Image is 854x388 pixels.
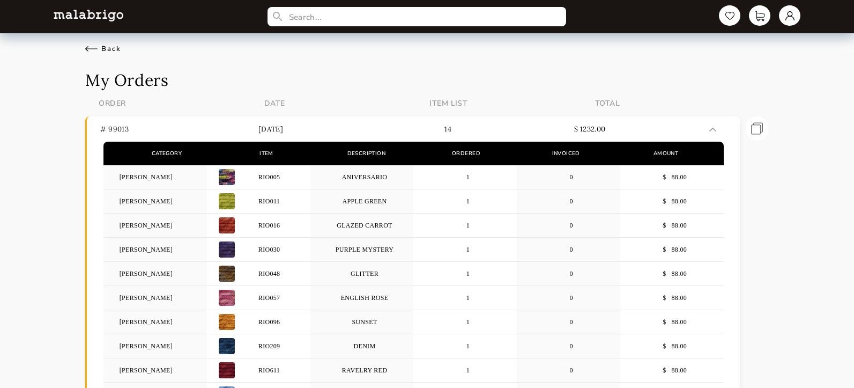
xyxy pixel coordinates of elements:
p: GLITTER [310,262,414,285]
p: ENGLISH ROSE [310,286,414,310]
p: Ordered [416,150,516,157]
p: TOTAL [595,98,761,108]
p: RIO048 [235,270,303,278]
p: RIO611 [235,367,303,375]
p: 0 [517,310,620,334]
p: SUNSET [310,310,414,334]
img: 0.jpg [219,169,235,185]
div: 88.00 [620,318,724,326]
p: ORDER [99,98,264,108]
div: 88.00 [620,197,724,206]
img: 0.jpg [219,241,235,258]
div: 88.00 [620,367,724,375]
span: $ [663,173,671,181]
span: $ [663,318,671,326]
img: L5WsItTXhTFtyxb3tkNoXNspfcfOAAWlbXYcuBTUg0FA22wzaAJ6kXiYLTb6coiuTfQf1mE2HwVko7IAAAAASUVORK5CYII= [54,10,123,21]
p: RAVELRY RED [310,358,414,382]
img: 0.jpg [219,290,235,306]
p: Item [217,150,316,157]
p: # 99013 [100,125,258,134]
p: GLAZED CARROT [310,214,414,237]
p: [PERSON_NAME] [103,262,207,285]
p: 0 [517,214,620,237]
img: repeat-action.295ad208.svg [751,116,763,141]
p: RIO057 [235,294,303,302]
img: 0.jpg [219,266,235,282]
p: 1 [413,294,517,302]
img: 0.jpg [219,193,235,209]
p: DENIM [310,334,414,358]
p: [DATE] [258,125,417,134]
span: $ [663,222,671,230]
p: 0 [517,286,620,310]
p: [PERSON_NAME] [103,286,207,310]
p: DATE [264,98,430,108]
p: 1 [413,342,517,350]
p: [PERSON_NAME] [103,334,207,358]
p: 0 [517,262,620,285]
p: [PERSON_NAME] [103,189,207,213]
p: 1 [413,318,517,326]
img: 0.jpg [219,362,235,378]
p: ANIVERSARIO [310,165,414,189]
p: RIO209 [235,342,303,350]
p: 0 [517,189,620,213]
p: ITEM LIST [429,98,595,108]
p: 1 [413,367,517,375]
p: Description [316,150,416,157]
p: 0 [517,358,620,382]
p: [PERSON_NAME] [103,358,207,382]
img: 0.jpg [219,217,235,233]
div: 88.00 [620,294,724,302]
p: RIO096 [235,318,303,326]
div: 88.00 [620,222,724,230]
p: 1 [413,173,517,181]
span: $ [663,367,671,375]
p: Amount [616,150,716,157]
p: 1 [413,197,517,206]
img: accordion-top-icon.406e6e28.svg [709,128,716,131]
p: RIO030 [235,246,303,254]
div: 88.00 [620,173,724,181]
span: $ [663,246,671,254]
img: 0.jpg [219,314,235,330]
p: PURPLE MYSTERY [310,238,414,261]
div: Back [85,44,121,54]
p: [PERSON_NAME] [103,238,207,261]
h1: My Orders [85,70,768,90]
p: [PERSON_NAME] [103,310,207,334]
span: $ [663,270,671,278]
p: $ 1232.00 [574,125,732,134]
div: 88.00 [620,246,724,254]
p: RIO011 [235,197,303,206]
p: [PERSON_NAME] [103,165,207,189]
p: Category [117,150,217,157]
p: 0 [517,334,620,358]
p: 1 [413,246,517,254]
p: RIO016 [235,222,303,230]
p: 14 [416,125,574,134]
p: 1 [413,270,517,278]
div: 88.00 [620,342,724,350]
p: Invoiced [516,150,616,157]
p: APPLE GREEN [310,189,414,213]
p: RIO005 [235,173,303,181]
span: $ [663,294,671,302]
p: 0 [517,165,620,189]
div: 88.00 [620,270,724,278]
p: 1 [413,222,517,230]
img: 0.jpg [219,338,235,354]
input: Search... [268,7,566,26]
span: $ [663,342,671,350]
span: $ [663,197,671,206]
p: [PERSON_NAME] [103,214,207,237]
p: 0 [517,238,620,261]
